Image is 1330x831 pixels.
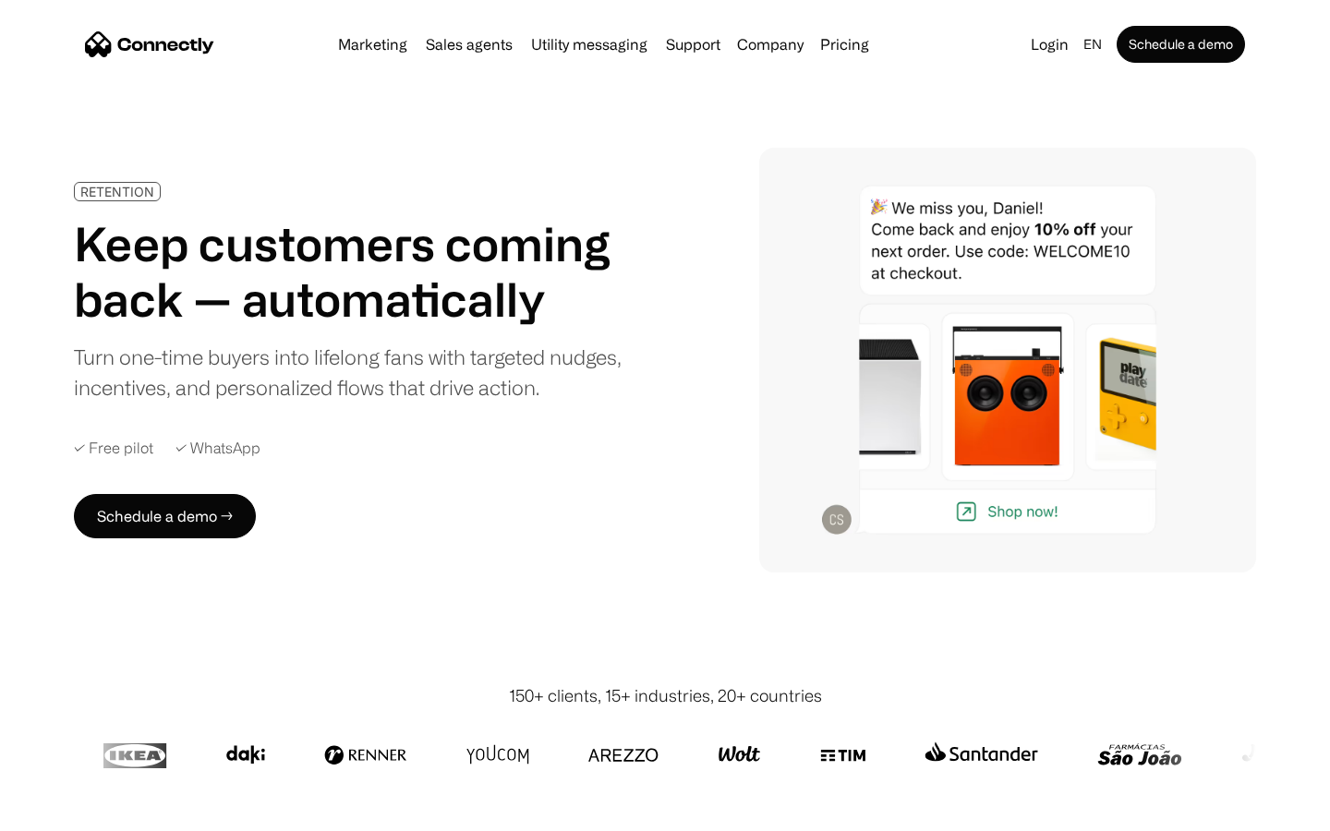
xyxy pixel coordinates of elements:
[18,797,111,825] aside: Language selected: English
[659,37,728,52] a: Support
[1083,31,1102,57] div: en
[74,494,256,538] a: Schedule a demo →
[509,683,822,708] div: 150+ clients, 15+ industries, 20+ countries
[74,342,635,403] div: Turn one-time buyers into lifelong fans with targeted nudges, incentives, and personalized flows ...
[80,185,154,199] div: RETENTION
[74,216,635,327] h1: Keep customers coming back — automatically
[37,799,111,825] ul: Language list
[737,31,804,57] div: Company
[813,37,877,52] a: Pricing
[418,37,520,52] a: Sales agents
[331,37,415,52] a: Marketing
[175,440,260,457] div: ✓ WhatsApp
[1117,26,1245,63] a: Schedule a demo
[74,440,153,457] div: ✓ Free pilot
[1023,31,1076,57] a: Login
[524,37,655,52] a: Utility messaging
